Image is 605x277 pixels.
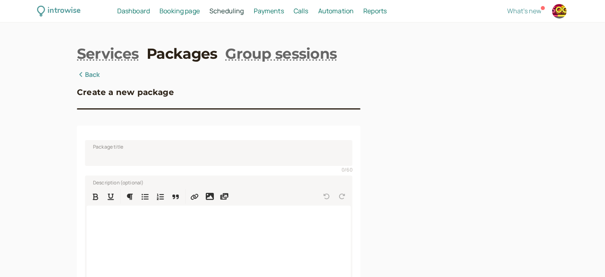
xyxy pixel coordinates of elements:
[77,43,139,64] a: Services
[254,6,284,17] a: Payments
[209,6,244,15] span: Scheduling
[319,189,334,204] button: Undo
[87,178,144,186] label: Description (optional)
[226,43,337,64] a: Group sessions
[507,6,541,15] span: What's new
[551,3,568,20] a: Account
[335,189,349,204] button: Redo
[294,6,309,15] span: Calls
[507,7,541,14] button: What's new
[77,86,174,99] h3: Create a new package
[318,6,354,15] span: Automation
[294,6,309,17] a: Calls
[565,238,605,277] iframe: Chat Widget
[217,189,232,204] button: Insert media
[48,5,81,17] div: introwise
[85,140,352,166] input: Package title
[187,189,202,204] button: Insert Link
[77,70,100,80] a: Back
[363,6,387,17] a: Reports
[93,143,123,151] span: Package title
[104,189,118,204] button: Format Underline
[153,189,168,204] button: Numbered List
[160,6,200,17] a: Booking page
[363,6,387,15] span: Reports
[138,189,152,204] button: Bulleted List
[160,6,200,15] span: Booking page
[168,189,183,204] button: Quote
[122,189,137,204] button: Formatting Options
[37,5,81,17] a: introwise
[318,6,354,17] a: Automation
[147,43,217,64] a: Packages
[203,189,217,204] button: Insert image
[88,189,103,204] button: Format Bold
[117,6,150,17] a: Dashboard
[209,6,244,17] a: Scheduling
[254,6,284,15] span: Payments
[117,6,150,15] span: Dashboard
